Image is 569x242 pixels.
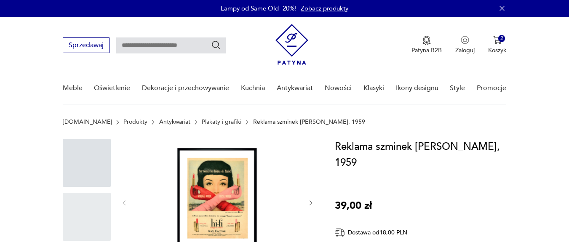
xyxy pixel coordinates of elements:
button: 2Koszyk [488,36,506,54]
h1: Reklama szminek [PERSON_NAME], 1959 [335,139,513,171]
img: Ikona dostawy [335,227,345,238]
a: Ikony designu [396,72,438,104]
p: Koszyk [488,46,506,54]
a: Produkty [123,119,147,125]
div: 2 [498,35,505,42]
a: Antykwariat [159,119,190,125]
a: Antykwariat [277,72,313,104]
button: Patyna B2B [411,36,442,54]
p: Patyna B2B [411,46,442,54]
button: Zaloguj [455,36,475,54]
button: Sprzedawaj [63,37,110,53]
a: Klasyki [363,72,384,104]
a: Promocje [477,72,506,104]
img: Ikona koszyka [493,36,502,44]
img: Patyna - sklep z meblami i dekoracjami vintage [275,24,308,65]
button: Szukaj [211,40,221,50]
a: Meble [63,72,83,104]
a: Nowości [325,72,352,104]
p: Zaloguj [455,46,475,54]
a: Sprzedawaj [63,43,110,49]
a: Style [450,72,465,104]
img: Ikonka użytkownika [461,36,469,44]
p: 39,00 zł [335,198,372,214]
p: Reklama szminek [PERSON_NAME], 1959 [253,119,365,125]
a: Plakaty i grafiki [202,119,241,125]
a: [DOMAIN_NAME] [63,119,112,125]
div: Dostawa od 18,00 PLN [335,227,436,238]
a: Ikona medaluPatyna B2B [411,36,442,54]
img: Ikona medalu [422,36,431,45]
a: Zobacz produkty [301,4,348,13]
p: Lampy od Same Old -20%! [221,4,297,13]
a: Dekoracje i przechowywanie [142,72,229,104]
a: Oświetlenie [94,72,130,104]
a: Kuchnia [241,72,265,104]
